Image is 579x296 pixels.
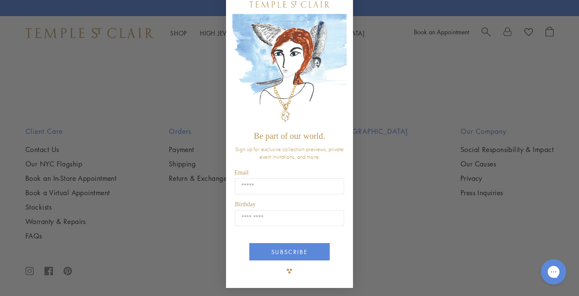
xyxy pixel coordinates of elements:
span: Birthday [235,201,256,207]
span: Sign up for exclusive collection previews, private event invitations, and more. [235,145,344,160]
img: c4a9eb12-d91a-4d4a-8ee0-386386f4f338.jpeg [232,14,347,127]
span: Email [234,169,248,176]
button: SUBSCRIBE [249,243,330,260]
img: TSC [281,263,298,279]
span: Be part of our world. [254,131,325,141]
iframe: Gorgias live chat messenger [537,256,571,288]
img: Temple St. Clair [249,1,330,8]
input: Email [235,178,344,194]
